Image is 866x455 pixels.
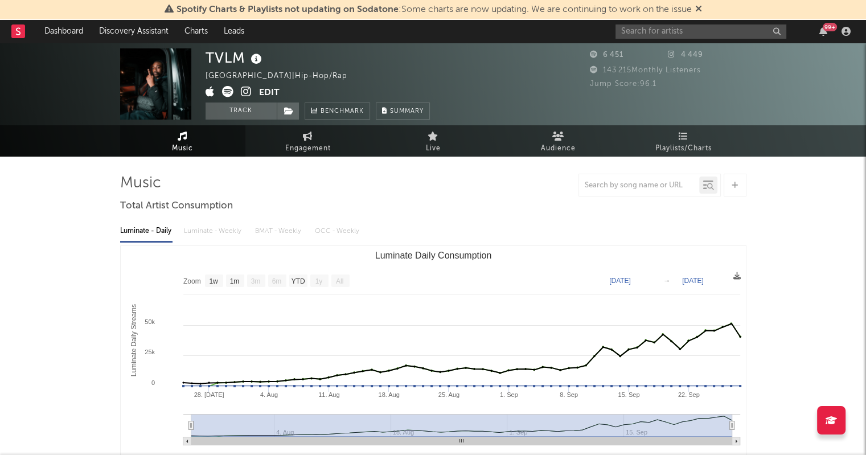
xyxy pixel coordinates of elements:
[259,86,280,100] button: Edit
[823,23,837,31] div: 99 +
[272,277,281,285] text: 6m
[496,125,621,157] a: Audience
[335,277,343,285] text: All
[209,277,218,285] text: 1w
[229,277,239,285] text: 1m
[177,5,399,14] span: Spotify Charts & Playlists not updating on Sodatone
[663,277,670,285] text: →
[438,391,459,398] text: 25. Aug
[579,181,699,190] input: Search by song name or URL
[36,20,91,43] a: Dashboard
[172,142,193,155] span: Music
[615,24,786,39] input: Search for artists
[621,125,746,157] a: Playlists/Charts
[590,67,701,74] span: 143 215 Monthly Listeners
[206,103,277,120] button: Track
[216,20,252,43] a: Leads
[541,142,576,155] span: Audience
[145,318,155,325] text: 50k
[291,277,305,285] text: YTD
[318,391,339,398] text: 11. Aug
[819,27,827,36] button: 99+
[678,391,699,398] text: 22. Sep
[371,125,496,157] a: Live
[390,108,424,114] span: Summary
[251,277,260,285] text: 3m
[560,391,578,398] text: 8. Sep
[206,48,265,67] div: TVLM
[177,20,216,43] a: Charts
[378,391,399,398] text: 18. Aug
[426,142,441,155] span: Live
[609,277,631,285] text: [DATE]
[590,51,623,59] span: 6 451
[682,277,704,285] text: [DATE]
[618,391,639,398] text: 15. Sep
[245,125,371,157] a: Engagement
[499,391,518,398] text: 1. Sep
[129,304,137,376] text: Luminate Daily Streams
[145,349,155,355] text: 25k
[668,51,703,59] span: 4 449
[183,277,201,285] text: Zoom
[120,125,245,157] a: Music
[260,391,277,398] text: 4. Aug
[206,69,360,83] div: [GEOGRAPHIC_DATA] | Hip-Hop/Rap
[177,5,692,14] span: : Some charts are now updating. We are continuing to work on the issue
[376,103,430,120] button: Summary
[120,199,233,213] span: Total Artist Consumption
[194,391,224,398] text: 28. [DATE]
[375,251,491,260] text: Luminate Daily Consumption
[695,5,702,14] span: Dismiss
[655,142,712,155] span: Playlists/Charts
[120,222,173,241] div: Luminate - Daily
[285,142,331,155] span: Engagement
[305,103,370,120] a: Benchmark
[151,379,154,386] text: 0
[590,80,656,88] span: Jump Score: 96.1
[91,20,177,43] a: Discovery Assistant
[315,277,322,285] text: 1y
[321,105,364,118] span: Benchmark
